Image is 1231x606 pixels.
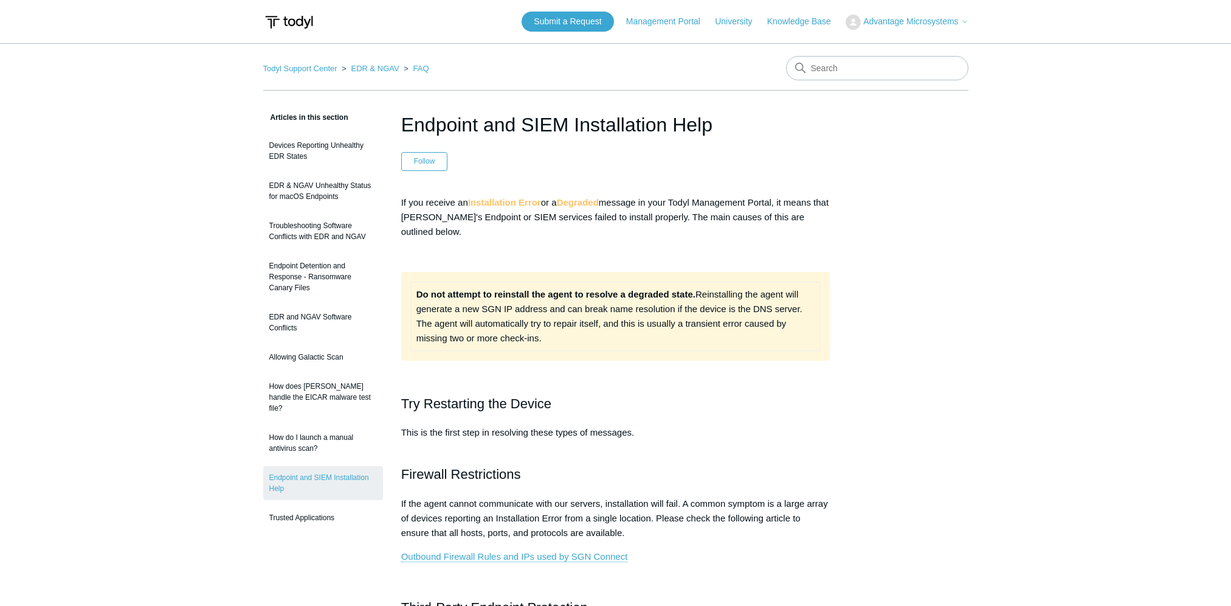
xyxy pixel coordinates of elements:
a: Knowledge Base [767,15,843,28]
a: Trusted Applications [263,506,383,529]
strong: Degraded [557,197,599,207]
td: Reinstalling the agent will generate a new SGN IP address and can break name resolution if the de... [411,282,820,350]
button: Follow Article [401,152,448,170]
a: Submit a Request [522,12,613,32]
a: Allowing Galactic Scan [263,346,383,369]
li: EDR & NGAV [339,64,401,73]
a: Endpoint and SIEM Installation Help [263,466,383,500]
a: FAQ [413,64,429,73]
a: University [715,15,764,28]
span: Articles in this section [263,113,348,122]
a: EDR and NGAV Software Conflicts [263,305,383,340]
p: If you receive an or a message in your Todyl Management Portal, it means that [PERSON_NAME]'s End... [401,195,830,239]
input: Search [786,56,968,80]
button: Advantage Microsystems [846,15,968,30]
img: Todyl Support Center Help Center home page [263,11,315,33]
a: EDR & NGAV [351,64,399,73]
h1: Endpoint and SIEM Installation Help [401,110,830,139]
a: How do I launch a manual antivirus scan? [263,426,383,460]
a: EDR & NGAV Unhealthy Status for macOS Endpoints [263,174,383,208]
li: FAQ [401,64,429,73]
a: Endpoint Detention and Response - Ransomware Canary Files [263,254,383,299]
li: Todyl Support Center [263,64,340,73]
a: Devices Reporting Unhealthy EDR States [263,134,383,168]
h2: Try Restarting the Device [401,393,830,414]
a: Troubleshooting Software Conflicts with EDR and NGAV [263,214,383,248]
h2: Firewall Restrictions [401,464,830,485]
strong: Installation Error [468,197,541,207]
a: Todyl Support Center [263,64,337,73]
span: Advantage Microsystems [863,16,958,26]
p: If the agent cannot communicate with our servers, installation will fail. A common symptom is a l... [401,496,830,540]
p: This is the first step in resolving these types of messages. [401,425,830,454]
a: How does [PERSON_NAME] handle the EICAR malware test file? [263,375,383,420]
strong: Do not attempt to reinstall the agent to resolve a degraded state. [416,289,695,299]
a: Outbound Firewall Rules and IPs used by SGN Connect [401,551,628,562]
a: Management Portal [626,15,712,28]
